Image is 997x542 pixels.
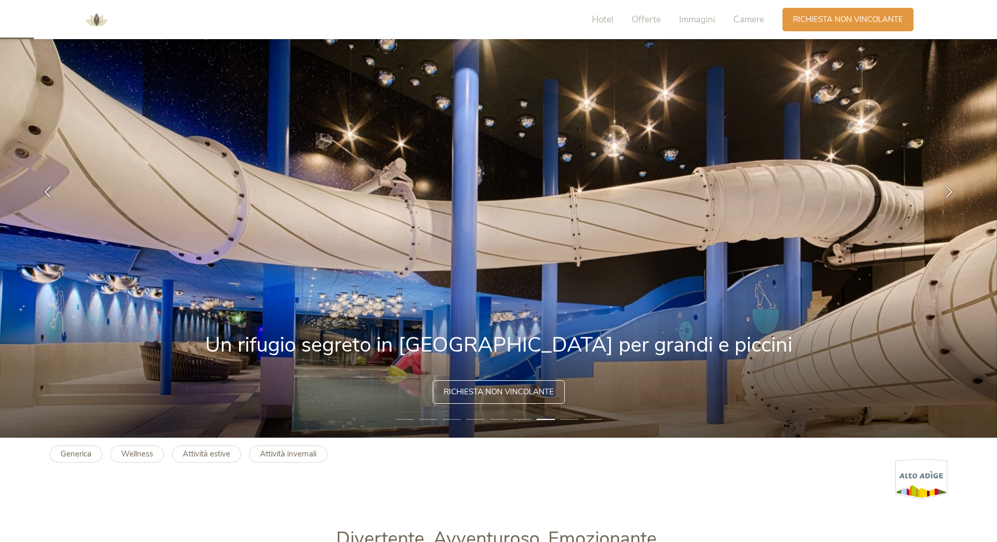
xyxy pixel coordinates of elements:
[592,14,613,26] span: Hotel
[172,445,241,463] a: Attività estive
[632,14,661,26] span: Offerte
[793,14,903,25] span: Richiesta non vincolante
[260,449,316,459] b: Attività invernali
[444,387,554,398] span: Richiesta non vincolante
[81,16,112,23] a: AMONTI & LUNARIS Wellnessresort
[81,4,112,35] img: AMONTI & LUNARIS Wellnessresort
[50,445,102,463] a: Generica
[183,449,230,459] b: Attività estive
[61,449,91,459] b: Generica
[679,14,715,26] span: Immagini
[895,459,947,500] img: Alto Adige
[110,445,164,463] a: Wellness
[249,445,327,463] a: Attività invernali
[733,14,764,26] span: Camere
[121,449,153,459] b: Wellness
